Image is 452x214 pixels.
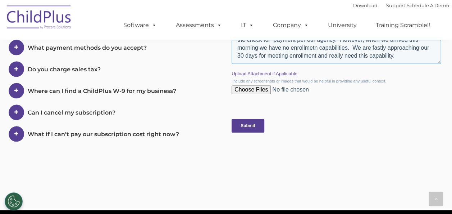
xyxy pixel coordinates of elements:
a: Software [116,18,164,32]
a: Assessments [169,18,229,32]
span: Phone number [106,77,137,83]
span: Can I cancel my subscription? [28,109,115,116]
span: Where can I find a ChildPlus W-9 for my business? [28,88,176,94]
span: Last name [106,48,128,53]
img: ChildPlus by Procare Solutions [3,0,75,36]
button: Cookies Settings [5,192,23,210]
a: Download [353,3,378,8]
span: What if I can’t pay our subscription cost right now? [28,131,179,138]
span: Do you charge sales tax? [28,66,101,73]
a: Schedule A Demo [407,3,449,8]
a: Training Scramble!! [369,18,437,32]
a: IT [234,18,261,32]
font: | [353,3,449,8]
a: Support [386,3,405,8]
iframe: Chat Widget [416,179,452,214]
span: What payment methods do you accept? [28,44,147,51]
a: University [321,18,364,32]
a: Company [266,18,316,32]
